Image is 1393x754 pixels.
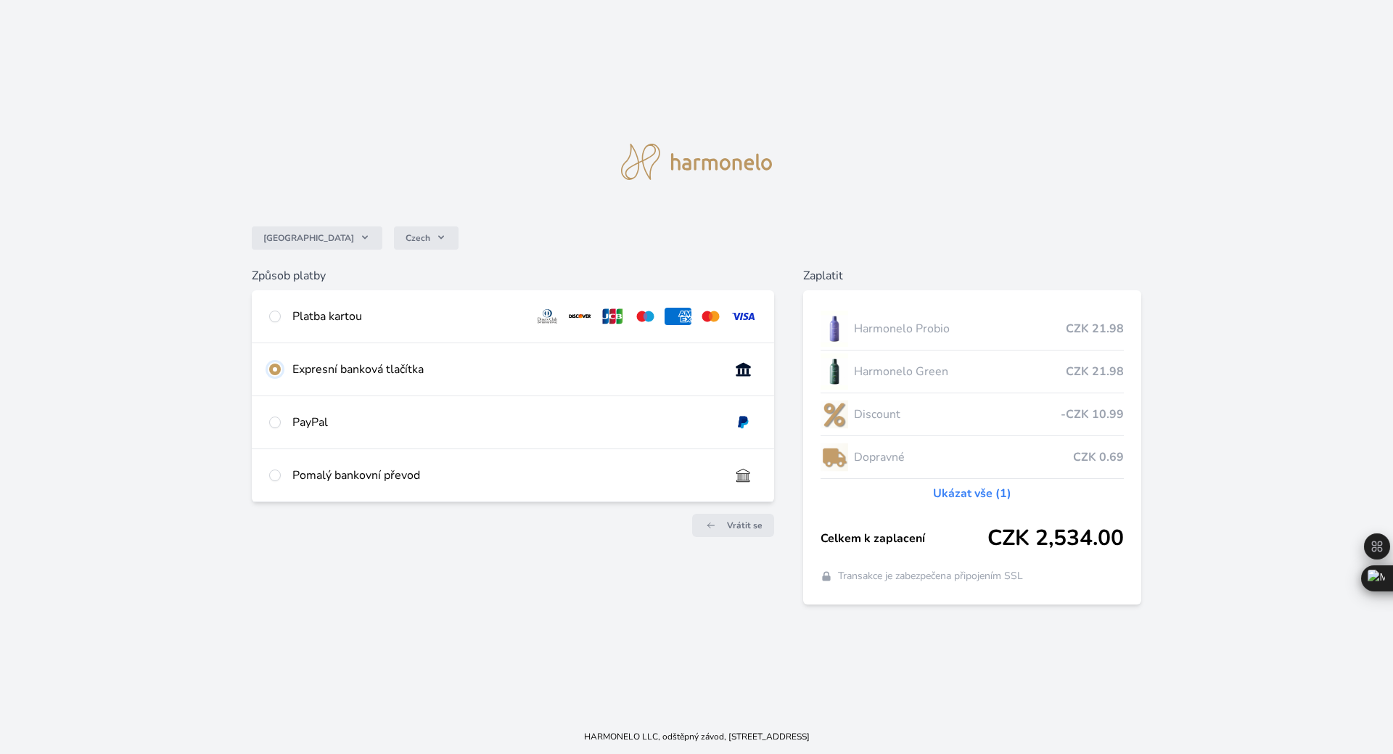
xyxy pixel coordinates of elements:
img: logo.svg [621,144,772,180]
img: jcb.svg [599,308,626,325]
a: Vrátit se [692,514,774,537]
span: CZK 21.98 [1066,320,1124,337]
img: discount-lo.png [821,396,848,433]
a: Ukázat vše (1) [933,485,1011,502]
img: mc.svg [697,308,724,325]
span: -CZK 10.99 [1061,406,1124,423]
h6: Zaplatit [803,267,1142,284]
span: Harmonelo Probio [854,320,1067,337]
span: Dopravné [854,448,1074,466]
img: amex.svg [665,308,691,325]
span: CZK 2,534.00 [987,525,1124,552]
span: Celkem k zaplacení [821,530,988,547]
img: delivery-lo.png [821,439,848,475]
span: CZK 0.69 [1073,448,1124,466]
span: Vrátit se [727,520,763,531]
span: Czech [406,232,430,244]
h6: Způsob platby [252,267,774,284]
span: Harmonelo Green [854,363,1067,380]
button: [GEOGRAPHIC_DATA] [252,226,382,250]
img: CLEAN_GREEN_se_stinem_x-lo.jpg [821,353,848,390]
span: [GEOGRAPHIC_DATA] [263,232,354,244]
img: bankTransfer_IBAN.svg [730,467,757,484]
img: maestro.svg [632,308,659,325]
img: diners.svg [534,308,561,325]
img: paypal.svg [730,414,757,431]
div: Platba kartou [292,308,523,325]
div: Pomalý bankovní převod [292,467,718,484]
button: Czech [394,226,459,250]
span: Discount [854,406,1061,423]
span: Transakce je zabezpečena připojením SSL [838,569,1023,583]
img: discover.svg [567,308,593,325]
img: onlineBanking_CZ.svg [730,361,757,378]
img: visa.svg [730,308,757,325]
div: PayPal [292,414,718,431]
img: CLEAN_PROBIO_se_stinem_x-lo.jpg [821,311,848,347]
span: CZK 21.98 [1066,363,1124,380]
div: Expresní banková tlačítka [292,361,718,378]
